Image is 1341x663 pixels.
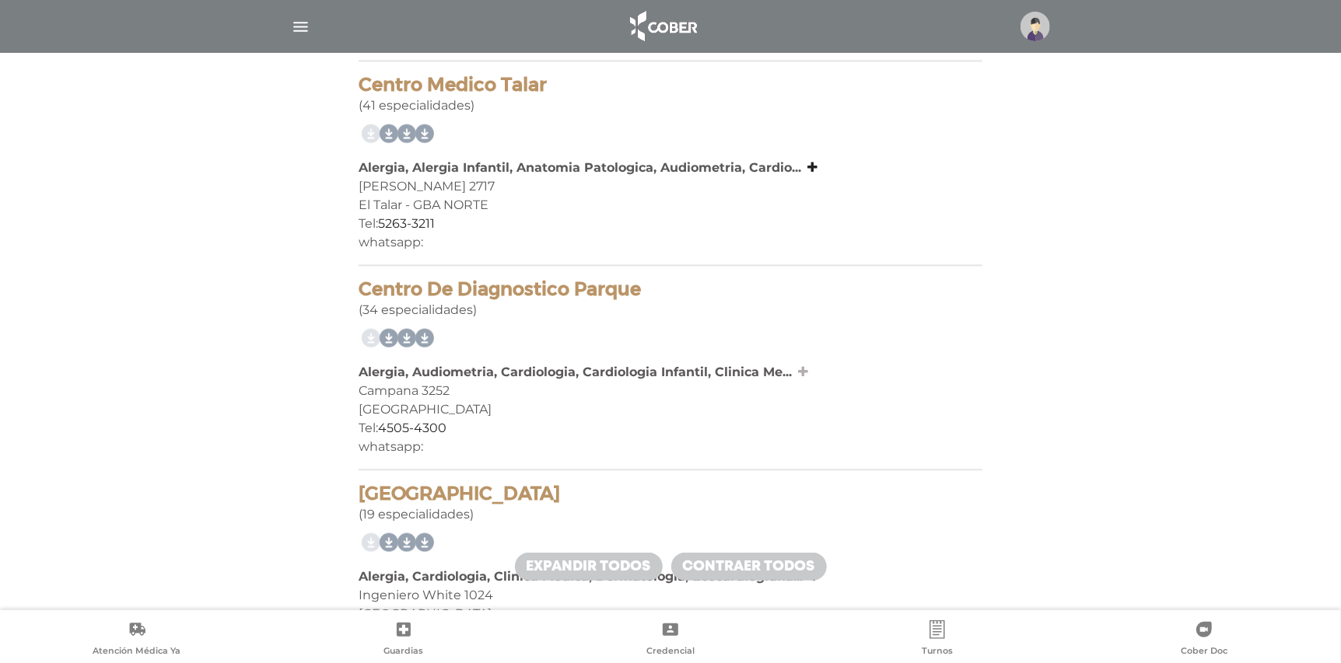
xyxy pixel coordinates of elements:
span: Turnos [922,645,953,659]
span: Guardias [383,645,423,659]
span: Credencial [646,645,695,659]
a: 4505-4300 [378,420,446,435]
div: whatsapp: [359,233,982,252]
b: Alergia, Audiometria, Cardiologia, Cardiologia Infantil, Clinica Me... [359,365,792,379]
span: Cober Doc [1181,645,1227,659]
div: (19 especialidades) [359,483,982,524]
h4: [GEOGRAPHIC_DATA] [359,483,982,505]
div: [GEOGRAPHIC_DATA] [359,400,982,419]
a: Expandir todos [515,553,663,581]
div: [GEOGRAPHIC_DATA] [359,605,982,623]
a: Turnos [804,620,1071,660]
a: Atención Médica Ya [3,620,270,660]
div: whatsapp: [359,438,982,456]
a: Credencial [537,620,804,660]
b: Alergia, Cardiologia, Clinica Medica, Dermatologia, Ecocardiografia... [359,569,803,584]
b: Alergia, Alergia Infantil, Anatomia Patologica, Audiometria, Cardio... [359,160,801,175]
h4: Centro Medico Talar [359,74,982,96]
div: Ingeniero White 1024 [359,586,982,605]
div: Tel: [359,215,982,233]
div: [PERSON_NAME] 2717 [359,177,982,196]
div: Tel: [359,419,982,438]
img: logo_cober_home-white.png [621,8,703,45]
h4: Centro De Diagnostico Parque [359,278,982,301]
img: Cober_menu-lines-white.svg [291,17,310,37]
a: Guardias [270,620,537,660]
a: Contraer todos [671,553,827,581]
span: Atención Médica Ya [93,645,180,659]
a: Cober Doc [1071,620,1338,660]
div: (41 especialidades) [359,74,982,115]
a: 5263-3211 [378,216,435,231]
div: Campana 3252 [359,382,982,400]
div: (34 especialidades) [359,278,982,319]
div: El Talar - GBA NORTE [359,196,982,215]
img: profile-placeholder.svg [1021,12,1050,41]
